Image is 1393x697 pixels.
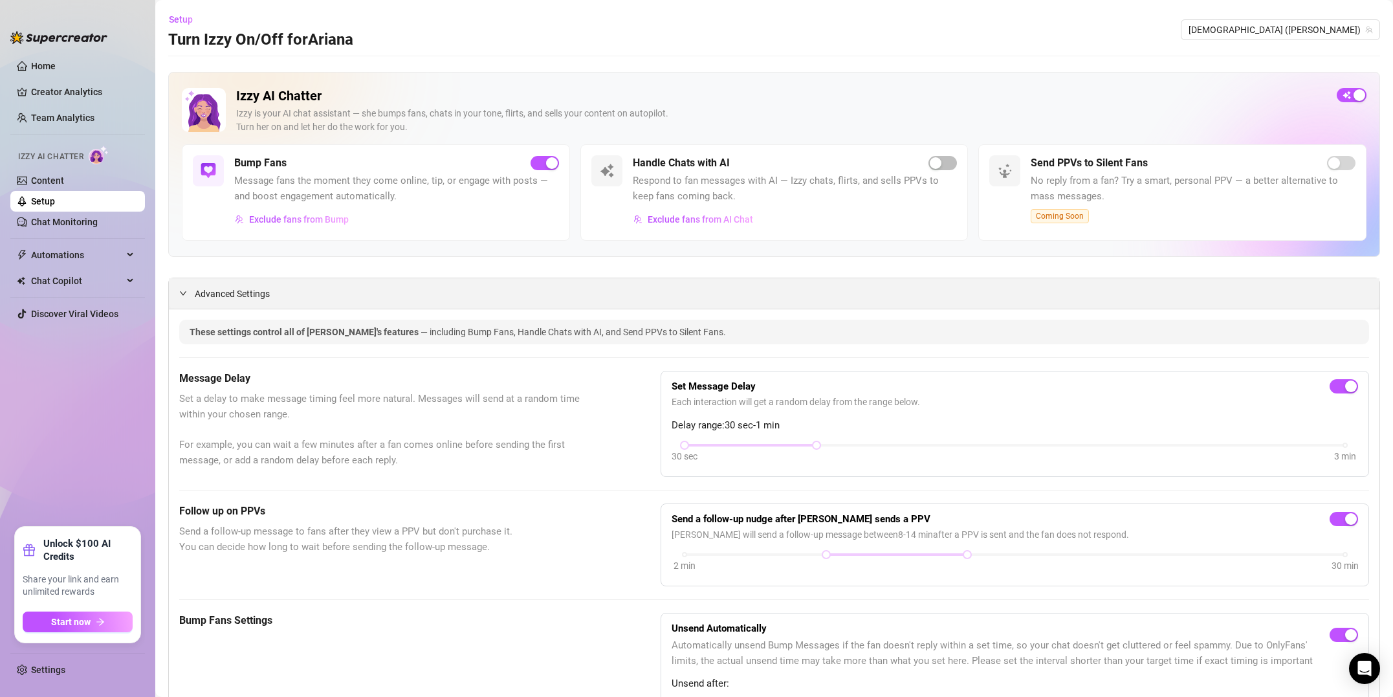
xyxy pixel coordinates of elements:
[672,418,1358,434] span: Delay range: 30 sec - 1 min
[182,88,226,132] img: Izzy AI Chatter
[31,196,55,206] a: Setup
[31,175,64,186] a: Content
[23,612,133,632] button: Start nowarrow-right
[236,107,1326,134] div: Izzy is your AI chat assistant — she bumps fans, chats in your tone, flirts, and sells your conte...
[179,392,596,468] span: Set a delay to make message timing feel more natural. Messages will send at a random time within ...
[672,638,1330,669] span: Automatically unsend Bump Messages if the fan doesn't reply within a set time, so your chat doesn...
[31,61,56,71] a: Home
[18,151,83,163] span: Izzy AI Chatter
[234,173,559,204] span: Message fans the moment they come online, tip, or engage with posts — and boost engagement automa...
[195,287,270,301] span: Advanced Settings
[10,31,107,44] img: logo-BBDzfeDw.svg
[234,209,349,230] button: Exclude fans from Bump
[421,327,726,337] span: — including Bump Fans, Handle Chats with AI, and Send PPVs to Silent Fans.
[1349,653,1380,684] div: Open Intercom Messenger
[674,559,696,573] div: 2 min
[1031,209,1089,223] span: Coming Soon
[179,503,596,519] h5: Follow up on PPVs
[168,9,203,30] button: Setup
[1189,20,1372,39] span: Ariana (arianaaimes)
[672,513,930,525] strong: Send a follow-up nudge after [PERSON_NAME] sends a PPV
[633,173,958,204] span: Respond to fan messages with AI — Izzy chats, flirts, and sells PPVs to keep fans coming back.
[633,155,730,171] h5: Handle Chats with AI
[672,381,756,392] strong: Set Message Delay
[672,676,1358,692] span: Unsend after:
[997,163,1013,179] img: svg%3e
[672,449,697,463] div: 30 sec
[89,146,109,164] img: AI Chatter
[179,524,596,555] span: Send a follow-up message to fans after they view a PPV but don't purchase it. You can decide how ...
[96,617,105,626] span: arrow-right
[1031,155,1148,171] h5: Send PPVs to Silent Fans
[190,327,421,337] span: These settings control all of [PERSON_NAME]'s features
[672,527,1358,542] span: [PERSON_NAME] will send a follow-up message between 8 - 14 min after a PPV is sent and the fan do...
[1365,26,1373,34] span: team
[23,544,36,557] span: gift
[168,30,353,50] h3: Turn Izzy On/Off for Ariana
[648,214,753,225] span: Exclude fans from AI Chat
[17,250,27,260] span: thunderbolt
[31,309,118,319] a: Discover Viral Videos
[23,573,133,599] span: Share your link and earn unlimited rewards
[234,155,287,171] h5: Bump Fans
[17,276,25,285] img: Chat Copilot
[633,215,642,224] img: svg%3e
[31,82,135,102] a: Creator Analytics
[201,163,216,179] img: svg%3e
[1332,559,1359,573] div: 30 min
[599,163,615,179] img: svg%3e
[236,88,1326,104] h2: Izzy AI Chatter
[179,613,596,628] h5: Bump Fans Settings
[179,371,596,386] h5: Message Delay
[672,395,1358,409] span: Each interaction will get a random delay from the range below.
[31,271,123,291] span: Chat Copilot
[43,537,133,563] strong: Unlock $100 AI Credits
[179,286,195,300] div: expanded
[169,14,193,25] span: Setup
[235,215,244,224] img: svg%3e
[51,617,91,627] span: Start now
[1334,449,1356,463] div: 3 min
[1031,173,1355,204] span: No reply from a fan? Try a smart, personal PPV — a better alternative to mass messages.
[633,209,754,230] button: Exclude fans from AI Chat
[179,289,187,297] span: expanded
[31,245,123,265] span: Automations
[249,214,349,225] span: Exclude fans from Bump
[31,665,65,675] a: Settings
[672,623,767,634] strong: Unsend Automatically
[31,113,94,123] a: Team Analytics
[31,217,98,227] a: Chat Monitoring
